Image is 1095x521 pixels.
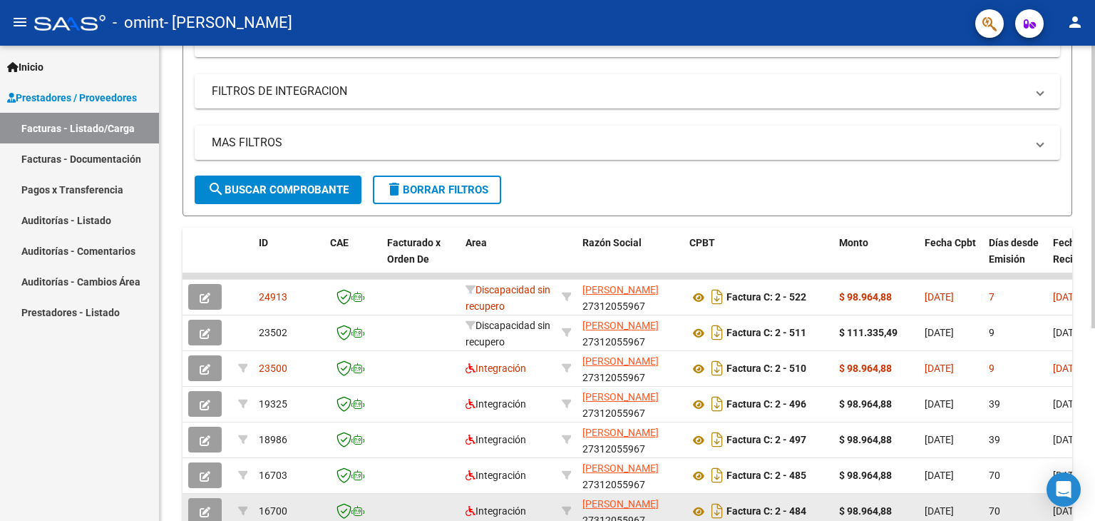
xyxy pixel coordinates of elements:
[582,425,678,455] div: 27312055967
[373,176,501,204] button: Borrar Filtros
[708,393,726,415] i: Descargar documento
[726,328,806,339] strong: Factura C: 2 - 511
[386,181,403,198] mat-icon: delete
[1053,398,1082,410] span: [DATE]
[11,14,29,31] mat-icon: menu
[7,59,43,75] span: Inicio
[460,228,556,290] datatable-header-cell: Area
[925,363,954,374] span: [DATE]
[164,7,292,39] span: - [PERSON_NAME]
[466,237,487,248] span: Area
[1053,434,1082,445] span: [DATE]
[466,434,526,445] span: Integración
[1053,363,1082,374] span: [DATE]
[925,291,954,303] span: [DATE]
[582,282,678,312] div: 27312055967
[919,228,983,290] datatable-header-cell: Fecha Cpbt
[839,470,892,481] strong: $ 98.964,88
[582,237,642,248] span: Razón Social
[259,291,287,303] span: 24913
[839,291,892,303] strong: $ 98.964,88
[1053,327,1082,338] span: [DATE]
[582,355,659,367] span: [PERSON_NAME]
[925,434,954,445] span: [DATE]
[983,228,1047,290] datatable-header-cell: Días desde Emisión
[726,399,806,410] strong: Factura C: 2 - 496
[708,357,726,380] i: Descargar documento
[582,498,659,510] span: [PERSON_NAME]
[839,237,868,248] span: Monto
[253,228,324,290] datatable-header-cell: ID
[195,126,1060,160] mat-expansion-panel-header: MAS FILTROS
[989,291,994,303] span: 7
[726,435,806,446] strong: Factura C: 2 - 497
[259,434,287,445] span: 18986
[839,327,898,338] strong: $ 111.335,49
[726,470,806,482] strong: Factura C: 2 - 485
[259,237,268,248] span: ID
[1053,237,1093,265] span: Fecha Recibido
[925,237,976,248] span: Fecha Cpbt
[387,237,441,265] span: Facturado x Orden De
[708,321,726,344] i: Descargar documento
[259,363,287,374] span: 23500
[195,176,361,204] button: Buscar Comprobante
[259,505,287,517] span: 16700
[925,327,954,338] span: [DATE]
[330,237,349,248] span: CAE
[726,506,806,517] strong: Factura C: 2 - 484
[466,363,526,374] span: Integración
[195,74,1060,108] mat-expansion-panel-header: FILTROS DE INTEGRACION
[989,398,1000,410] span: 39
[466,398,526,410] span: Integración
[466,505,526,517] span: Integración
[989,505,1000,517] span: 70
[113,7,164,39] span: - omint
[684,228,833,290] datatable-header-cell: CPBT
[989,237,1039,265] span: Días desde Emisión
[582,284,659,295] span: [PERSON_NAME]
[839,505,892,517] strong: $ 98.964,88
[582,427,659,438] span: [PERSON_NAME]
[386,183,488,196] span: Borrar Filtros
[582,320,659,331] span: [PERSON_NAME]
[833,228,919,290] datatable-header-cell: Monto
[582,391,659,403] span: [PERSON_NAME]
[989,470,1000,481] span: 70
[259,327,287,338] span: 23502
[259,470,287,481] span: 16703
[212,135,1026,151] mat-panel-title: MAS FILTROS
[582,389,678,419] div: 27312055967
[708,285,726,308] i: Descargar documento
[925,398,954,410] span: [DATE]
[1053,470,1082,481] span: [DATE]
[839,398,892,410] strong: $ 98.964,88
[925,505,954,517] span: [DATE]
[839,363,892,374] strong: $ 98.964,88
[839,434,892,445] strong: $ 98.964,88
[582,460,678,490] div: 27312055967
[989,363,994,374] span: 9
[726,363,806,375] strong: Factura C: 2 - 510
[212,84,1026,99] mat-panel-title: FILTROS DE INTEGRACION
[577,228,684,290] datatable-header-cell: Razón Social
[381,228,460,290] datatable-header-cell: Facturado x Orden De
[989,434,1000,445] span: 39
[726,292,806,303] strong: Factura C: 2 - 522
[582,462,659,474] span: [PERSON_NAME]
[989,327,994,338] span: 9
[708,428,726,451] i: Descargar documento
[1066,14,1084,31] mat-icon: person
[1053,291,1082,303] span: [DATE]
[1053,505,1082,517] span: [DATE]
[582,353,678,383] div: 27312055967
[708,464,726,487] i: Descargar documento
[466,320,550,348] span: Discapacidad sin recupero
[207,181,225,198] mat-icon: search
[1047,472,1081,507] div: Open Intercom Messenger
[7,90,137,106] span: Prestadores / Proveedores
[689,237,715,248] span: CPBT
[466,284,550,312] span: Discapacidad sin recupero
[582,318,678,348] div: 27312055967
[259,398,287,410] span: 19325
